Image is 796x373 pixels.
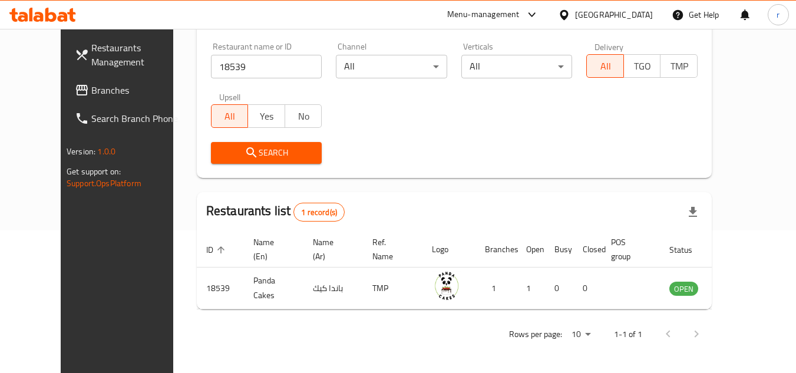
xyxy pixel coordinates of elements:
[432,271,461,301] img: Panda Cakes
[573,268,602,309] td: 0
[669,282,698,296] span: OPEN
[247,104,285,128] button: Yes
[629,58,656,75] span: TGO
[461,55,573,78] div: All
[67,144,95,159] span: Version:
[65,34,194,76] a: Restaurants Management
[67,164,121,179] span: Get support on:
[475,232,517,268] th: Branches
[65,76,194,104] a: Branches
[592,58,619,75] span: All
[197,268,244,309] td: 18539
[611,235,646,263] span: POS group
[91,111,184,126] span: Search Branch Phone
[573,232,602,268] th: Closed
[253,235,289,263] span: Name (En)
[211,14,698,32] h2: Restaurant search
[313,235,349,263] span: Name (Ar)
[97,144,115,159] span: 1.0.0
[545,232,573,268] th: Busy
[253,108,280,125] span: Yes
[91,83,184,97] span: Branches
[623,54,661,78] button: TGO
[475,268,517,309] td: 1
[363,268,422,309] td: TMP
[586,54,624,78] button: All
[372,235,408,263] span: Ref. Name
[660,54,698,78] button: TMP
[614,327,642,342] p: 1-1 of 1
[777,8,780,21] span: r
[303,268,363,309] td: باندا كيك
[594,42,624,51] label: Delivery
[285,104,322,128] button: No
[211,104,249,128] button: All
[669,243,708,257] span: Status
[545,268,573,309] td: 0
[211,142,322,164] button: Search
[65,104,194,133] a: Search Branch Phone
[567,326,595,344] div: Rows per page:
[517,232,545,268] th: Open
[517,268,545,309] td: 1
[206,202,345,222] h2: Restaurants list
[422,232,475,268] th: Logo
[219,93,241,101] label: Upsell
[665,58,693,75] span: TMP
[244,268,303,309] td: Panda Cakes
[294,207,344,218] span: 1 record(s)
[91,41,184,69] span: Restaurants Management
[220,146,313,160] span: Search
[575,8,653,21] div: [GEOGRAPHIC_DATA]
[447,8,520,22] div: Menu-management
[67,176,141,191] a: Support.OpsPlatform
[509,327,562,342] p: Rows per page:
[211,55,322,78] input: Search for restaurant name or ID..
[336,55,447,78] div: All
[216,108,244,125] span: All
[197,232,762,309] table: enhanced table
[206,243,229,257] span: ID
[290,108,318,125] span: No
